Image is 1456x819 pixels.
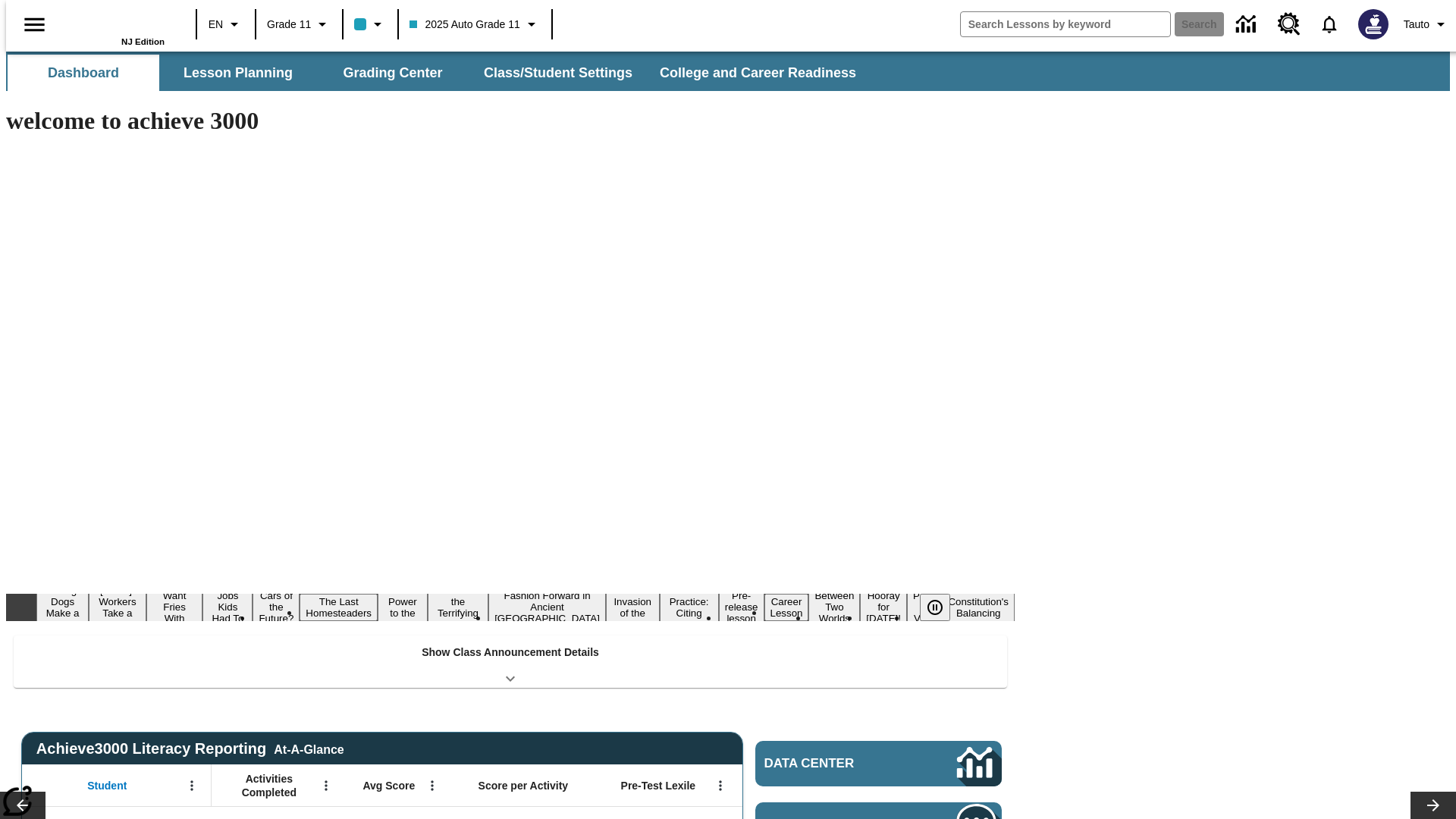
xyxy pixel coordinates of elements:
span: Data Center [764,756,906,771]
span: EN [209,17,223,33]
button: Profile/Settings [1398,11,1456,38]
button: Select a new avatar [1349,5,1398,44]
button: Slide 12 Pre-release lesson [719,588,764,626]
h1: welcome to achieve 3000 [6,107,1015,135]
button: Open Menu [315,774,337,797]
button: Open Menu [180,774,203,797]
a: Home [66,7,165,37]
button: Open side menu [12,2,57,47]
div: At-A-Glance [274,740,344,757]
button: Slide 13 Career Lesson [764,594,809,621]
span: Activities Completed [219,772,319,799]
button: Slide 17 The Constitution's Balancing Act [942,582,1015,632]
span: 2025 Auto Grade 11 [409,17,519,33]
div: Show Class Announcement Details [14,635,1007,688]
span: Avg Score [362,779,415,792]
button: Class: 2025 Auto Grade 11, Select your class [403,11,546,38]
button: Slide 15 Hooray for Constitution Day! [860,588,907,626]
button: Open Menu [421,774,444,797]
input: search field [961,12,1170,36]
img: Avatar [1358,9,1389,39]
button: Slide 2 Labor Day: Workers Take a Stand [89,582,146,632]
button: Slide 6 The Last Homesteaders [300,594,378,621]
button: Slide 7 Solar Power to the People [378,582,428,632]
button: Slide 3 Do You Want Fries With That? [146,576,203,638]
a: Data Center [755,741,1002,786]
span: Achieve3000 Literacy Reporting [36,740,344,758]
button: Slide 14 Between Two Worlds [808,588,860,626]
button: Class color is light blue. Change class color [348,11,393,38]
button: College and Career Readiness [648,55,868,91]
button: Grade: Grade 11, Select a grade [261,11,337,38]
span: Grade 11 [267,17,311,33]
button: Class/Student Settings [472,55,645,91]
button: Slide 5 Cars of the Future? [253,588,300,626]
div: Pause [920,594,965,621]
button: Slide 4 Dirty Jobs Kids Had To Do [202,576,253,638]
button: Dashboard [8,55,159,91]
button: Lesson Planning [162,55,314,91]
div: SubNavbar [6,52,1450,91]
a: Data Center [1227,4,1269,45]
p: Show Class Announcement Details [422,645,599,661]
button: Open Menu [709,774,732,797]
button: Grading Center [317,55,469,91]
span: Pre-Test Lexile [621,779,696,792]
span: NJ Edition [121,37,165,46]
button: Slide 10 The Invasion of the Free CD [606,582,660,632]
span: Student [87,779,127,792]
button: Lesson carousel, Next [1410,792,1456,819]
button: Slide 16 Point of View [907,588,942,626]
a: Notifications [1310,5,1349,44]
button: Pause [920,594,950,621]
span: Tauto [1404,17,1429,33]
span: Score per Activity [479,779,569,792]
button: Slide 1 Diving Dogs Make a Splash [36,582,89,632]
button: Language: EN, Select a language [202,11,250,38]
button: Slide 8 Attack of the Terrifying Tomatoes [428,582,488,632]
button: Slide 9 Fashion Forward in Ancient Rome [488,588,606,626]
button: Slide 11 Mixed Practice: Citing Evidence [660,582,719,632]
div: SubNavbar [6,55,870,91]
a: Resource Center, Will open in new tab [1269,4,1310,45]
div: Home [66,5,165,46]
